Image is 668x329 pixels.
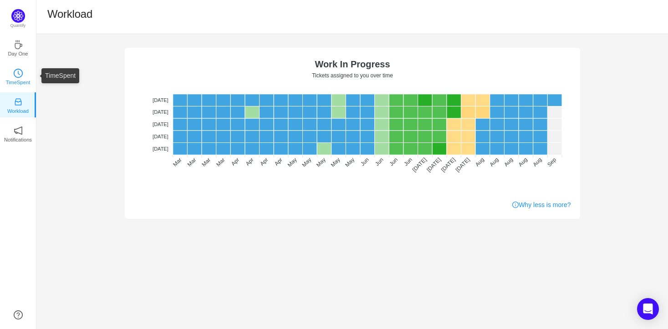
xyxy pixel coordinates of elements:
tspan: Aug [474,157,485,168]
tspan: Mar [200,157,212,168]
tspan: May [315,157,327,168]
tspan: [DATE] [425,157,442,173]
i: icon: coffee [14,40,23,49]
a: icon: question-circle [14,310,23,319]
i: icon: notification [14,126,23,135]
tspan: Apr [259,157,269,167]
tspan: [DATE] [153,121,168,127]
p: Day One [8,50,28,58]
a: icon: coffeeDay One [14,43,23,52]
tspan: Mar [215,157,226,168]
tspan: May [329,157,341,168]
tspan: May [301,157,312,168]
tspan: Apr [273,157,283,167]
tspan: [DATE] [440,157,457,173]
div: Open Intercom Messenger [637,298,659,320]
tspan: Mar [186,157,197,168]
tspan: Aug [531,157,543,168]
tspan: Jun [403,157,413,167]
a: icon: notificationNotifications [14,129,23,138]
i: icon: inbox [14,97,23,106]
tspan: [DATE] [153,146,168,152]
tspan: Jun [359,157,370,167]
img: Quantify [11,9,25,23]
tspan: Aug [517,157,528,168]
i: icon: info-circle [512,202,519,208]
p: TimeSpent [6,78,31,86]
tspan: [DATE] [153,97,168,103]
tspan: May [286,157,298,168]
tspan: Jun [388,157,399,167]
tspan: Apr [244,157,255,167]
tspan: May [344,157,356,168]
h1: Workload [47,7,92,21]
tspan: Aug [488,157,500,168]
p: Quantify [10,23,26,29]
tspan: Sep [546,157,557,168]
tspan: [DATE] [411,157,428,173]
i: icon: clock-circle [14,69,23,78]
text: Work In Progress [315,59,390,69]
tspan: Mar [172,157,183,168]
tspan: [DATE] [153,134,168,139]
a: Why less is more? [512,200,571,210]
p: Notifications [4,136,32,144]
a: icon: clock-circleTimeSpent [14,71,23,81]
p: Workload [7,107,29,115]
tspan: [DATE] [454,157,471,173]
tspan: Apr [230,157,240,167]
tspan: Jun [373,157,384,167]
a: icon: inboxWorkload [14,100,23,109]
tspan: [DATE] [153,109,168,115]
text: Tickets assigned to you over time [312,72,393,79]
tspan: Aug [503,157,514,168]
